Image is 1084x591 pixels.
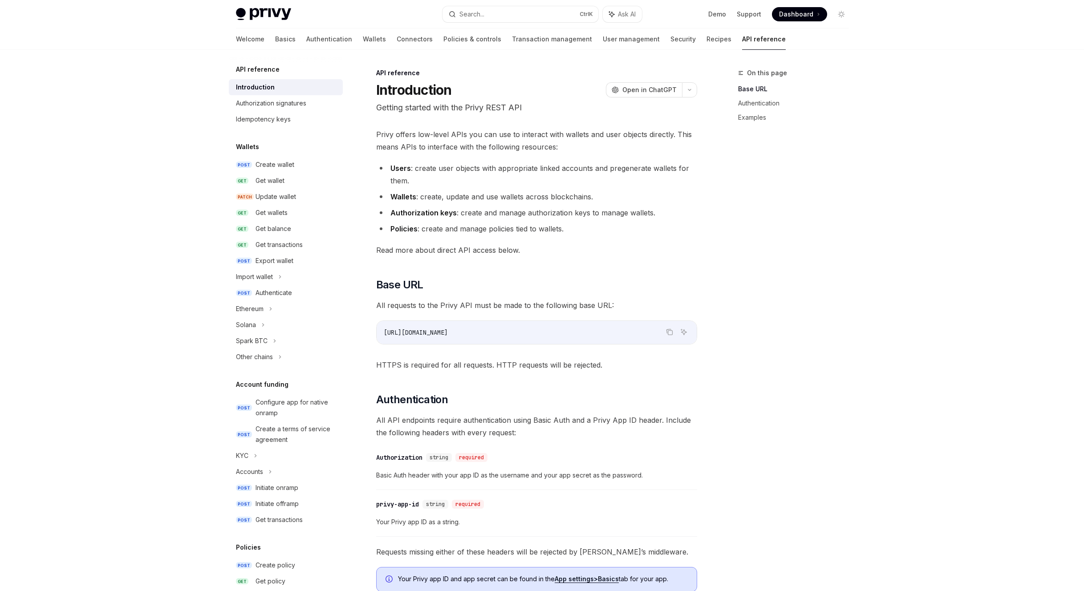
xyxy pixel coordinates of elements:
[376,359,697,371] span: HTTPS is required for all requests. HTTP requests will be rejected.
[236,162,252,168] span: POST
[779,10,813,19] span: Dashboard
[376,128,697,153] span: Privy offers low-level APIs you can use to interact with wallets and user objects directly. This ...
[256,482,298,493] div: Initiate onramp
[834,7,849,21] button: Toggle dark mode
[606,82,682,97] button: Open in ChatGPT
[678,326,690,338] button: Ask AI
[236,210,248,216] span: GET
[555,575,594,583] strong: App settings
[455,453,487,462] div: required
[738,96,856,110] a: Authentication
[376,278,423,292] span: Base URL
[580,11,593,18] span: Ctrl K
[236,578,248,585] span: GET
[229,95,343,111] a: Authorization signatures
[236,242,248,248] span: GET
[376,517,697,527] span: Your Privy app ID as a string.
[376,206,697,219] li: : create and manage authorization keys to manage wallets.
[229,221,343,237] a: GETGet balance
[708,10,726,19] a: Demo
[376,82,452,98] h1: Introduction
[376,500,419,509] div: privy-app-id
[275,28,296,50] a: Basics
[236,142,259,152] h5: Wallets
[256,287,292,298] div: Authenticate
[390,224,418,233] strong: Policies
[236,517,252,523] span: POST
[236,28,264,50] a: Welcome
[747,68,787,78] span: On this page
[256,207,288,218] div: Get wallets
[236,258,252,264] span: POST
[256,498,299,509] div: Initiate offramp
[376,414,697,439] span: All API endpoints require authentication using Basic Auth and a Privy App ID header. Include the ...
[376,162,697,187] li: : create user objects with appropriate linked accounts and pregenerate wallets for them.
[622,85,677,94] span: Open in ChatGPT
[236,501,252,507] span: POST
[236,290,252,296] span: POST
[229,285,343,301] a: POSTAuthenticate
[670,28,696,50] a: Security
[376,223,697,235] li: : create and manage policies tied to wallets.
[229,480,343,496] a: POSTInitiate onramp
[236,542,261,553] h5: Policies
[236,405,252,411] span: POST
[236,194,254,200] span: PATCH
[229,421,343,448] a: POSTCreate a terms of service agreement
[229,237,343,253] a: GETGet transactions
[555,575,619,583] a: App settings>Basics
[664,326,675,338] button: Copy the contents from the code block
[443,6,598,22] button: Search...CtrlK
[376,393,448,407] span: Authentication
[229,189,343,205] a: PATCHUpdate wallet
[236,8,291,20] img: light logo
[236,178,248,184] span: GET
[618,10,636,19] span: Ask AI
[598,575,619,583] strong: Basics
[236,466,263,477] div: Accounts
[256,223,291,234] div: Get balance
[229,573,343,589] a: GETGet policy
[236,82,275,93] div: Introduction
[603,28,660,50] a: User management
[236,352,273,362] div: Other chains
[229,79,343,95] a: Introduction
[376,299,697,312] span: All requests to the Privy API must be made to the following base URL:
[363,28,386,50] a: Wallets
[742,28,786,50] a: API reference
[229,173,343,189] a: GETGet wallet
[236,450,248,461] div: KYC
[236,226,248,232] span: GET
[236,336,268,346] div: Spark BTC
[256,514,303,525] div: Get transactions
[256,175,284,186] div: Get wallet
[256,424,337,445] div: Create a terms of service agreement
[398,575,688,583] span: Your Privy app ID and app secret can be found in the tab for your app.
[376,546,697,558] span: Requests missing either of these headers will be rejected by [PERSON_NAME]’s middleware.
[229,253,343,269] a: POSTExport wallet
[459,9,484,20] div: Search...
[236,562,252,569] span: POST
[229,394,343,421] a: POSTConfigure app for native onramp
[452,500,484,509] div: required
[772,7,827,21] a: Dashboard
[390,192,416,201] strong: Wallets
[236,320,256,330] div: Solana
[256,255,293,266] div: Export wallet
[426,501,445,508] span: string
[236,98,306,109] div: Authorization signatures
[236,431,252,438] span: POST
[229,512,343,528] a: POSTGet transactions
[229,111,343,127] a: Idempotency keys
[376,69,697,77] div: API reference
[256,159,294,170] div: Create wallet
[236,114,291,125] div: Idempotency keys
[256,239,303,250] div: Get transactions
[443,28,501,50] a: Policies & controls
[386,575,394,584] svg: Info
[384,328,448,336] span: [URL][DOMAIN_NAME]
[376,101,697,114] p: Getting started with the Privy REST API
[376,453,422,462] div: Authorization
[738,82,856,96] a: Base URL
[256,576,285,587] div: Get policy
